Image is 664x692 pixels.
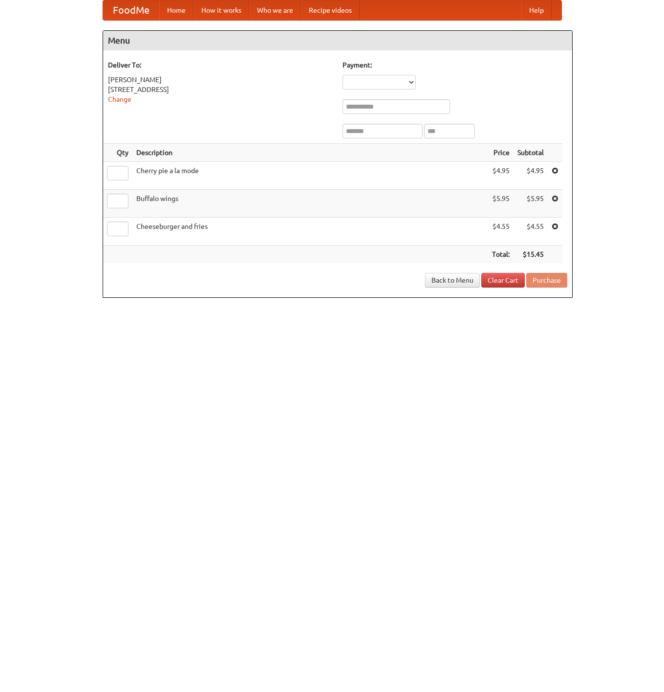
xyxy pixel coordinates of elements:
a: Help [521,0,552,20]
th: Subtotal [514,144,548,162]
a: FoodMe [103,0,159,20]
td: $4.55 [488,218,514,246]
td: Buffalo wings [132,190,488,218]
th: Total: [488,246,514,264]
a: Change [108,95,131,103]
a: Back to Menu [425,273,480,288]
h5: Deliver To: [108,60,333,70]
a: Home [159,0,193,20]
a: Recipe videos [301,0,360,20]
td: $4.95 [514,162,548,190]
div: [STREET_ADDRESS] [108,85,333,94]
h5: Payment: [343,60,567,70]
td: $4.55 [514,218,548,246]
button: Purchase [526,273,567,288]
th: Price [488,144,514,162]
td: $5.95 [514,190,548,218]
th: Description [132,144,488,162]
a: Clear Cart [481,273,525,288]
td: Cherry pie a la mode [132,162,488,190]
h4: Menu [103,31,572,50]
th: $15.45 [514,246,548,264]
a: Who we are [249,0,301,20]
td: Cheeseburger and fries [132,218,488,246]
div: [PERSON_NAME] [108,75,333,85]
th: Qty [103,144,132,162]
a: How it works [193,0,249,20]
td: $4.95 [488,162,514,190]
td: $5.95 [488,190,514,218]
